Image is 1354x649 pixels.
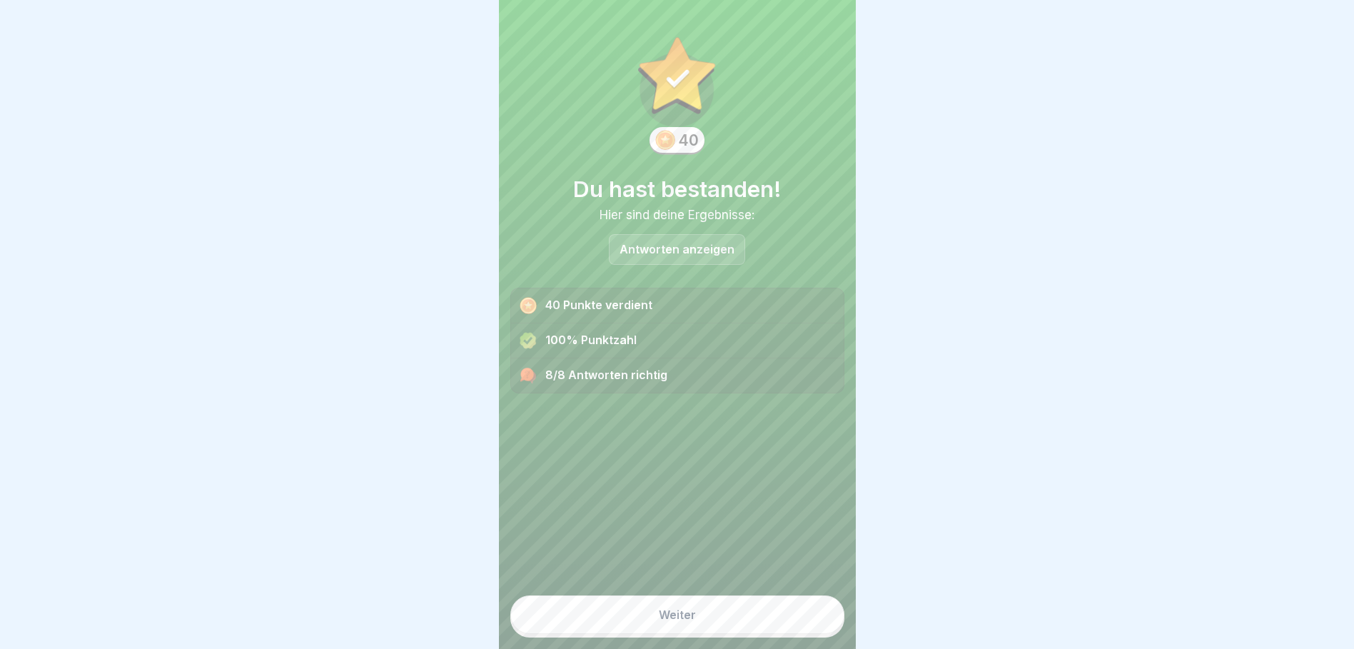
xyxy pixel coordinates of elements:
[678,131,699,149] div: 40
[511,323,844,358] div: 100% Punktzahl
[511,288,844,323] div: 40 Punkte verdient
[510,595,844,634] button: Weiter
[510,208,844,222] div: Hier sind deine Ergebnisse:
[511,358,844,393] div: 8/8 Antworten richtig
[659,608,696,621] div: Weiter
[510,176,844,202] h1: Du hast bestanden!
[620,243,734,256] p: Antworten anzeigen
